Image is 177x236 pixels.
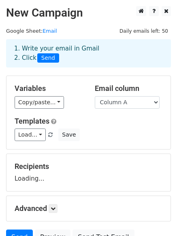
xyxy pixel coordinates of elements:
[58,129,79,141] button: Save
[15,162,162,171] h5: Recipients
[15,96,64,109] a: Copy/paste...
[15,129,46,141] a: Load...
[6,6,171,20] h2: New Campaign
[15,84,83,93] h5: Variables
[117,27,171,36] span: Daily emails left: 50
[15,117,49,125] a: Templates
[117,28,171,34] a: Daily emails left: 50
[8,44,169,63] div: 1. Write your email in Gmail 2. Click
[43,28,57,34] a: Email
[6,28,57,34] small: Google Sheet:
[15,162,162,183] div: Loading...
[15,204,162,213] h5: Advanced
[95,84,163,93] h5: Email column
[37,53,59,63] span: Send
